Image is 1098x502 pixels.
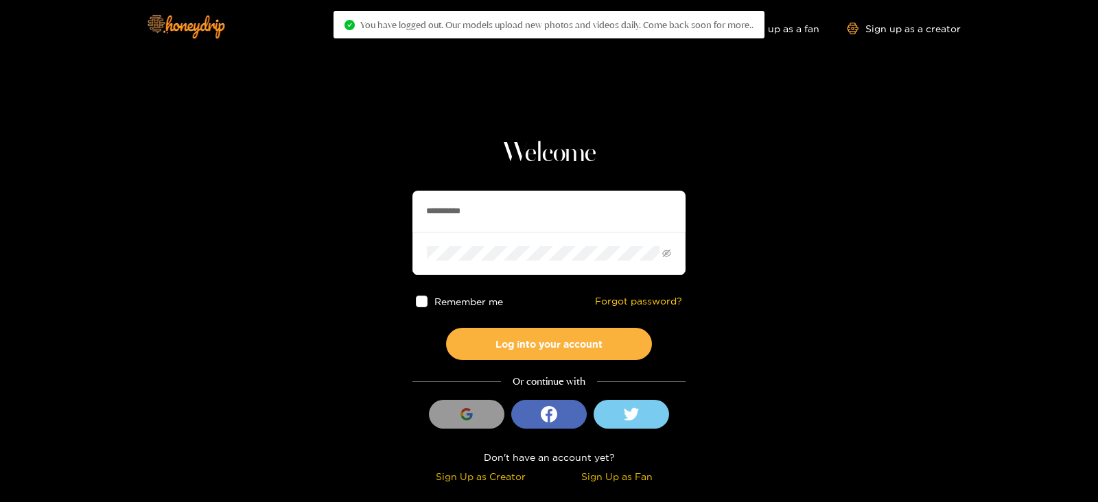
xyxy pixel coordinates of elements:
[434,296,503,307] span: Remember me
[552,468,682,484] div: Sign Up as Fan
[847,23,961,34] a: Sign up as a creator
[412,449,686,465] div: Don't have an account yet?
[595,296,682,307] a: Forgot password?
[344,20,355,30] span: check-circle
[412,137,686,170] h1: Welcome
[360,19,754,30] span: You have logged out. Our models upload new photos and videos daily. Come back soon for more..
[416,468,546,484] div: Sign Up as Creator
[725,23,819,34] a: Sign up as a fan
[446,328,652,360] button: Log into your account
[412,374,686,390] div: Or continue with
[662,249,671,258] span: eye-invisible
